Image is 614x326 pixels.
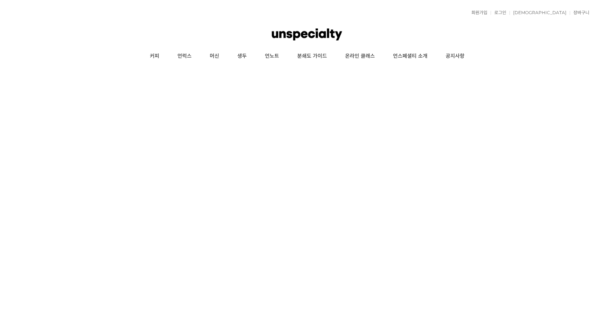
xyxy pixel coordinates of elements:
[141,47,168,65] a: 커피
[384,47,437,65] a: 언스페셜티 소개
[272,24,342,45] img: 언스페셜티 몰
[468,11,487,15] a: 회원가입
[570,11,589,15] a: 장바구니
[256,47,288,65] a: 언노트
[168,47,201,65] a: 언럭스
[491,11,506,15] a: 로그인
[336,47,384,65] a: 온라인 클래스
[201,47,228,65] a: 머신
[288,47,336,65] a: 분쇄도 가이드
[509,11,566,15] a: [DEMOGRAPHIC_DATA]
[228,47,256,65] a: 생두
[437,47,474,65] a: 공지사항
